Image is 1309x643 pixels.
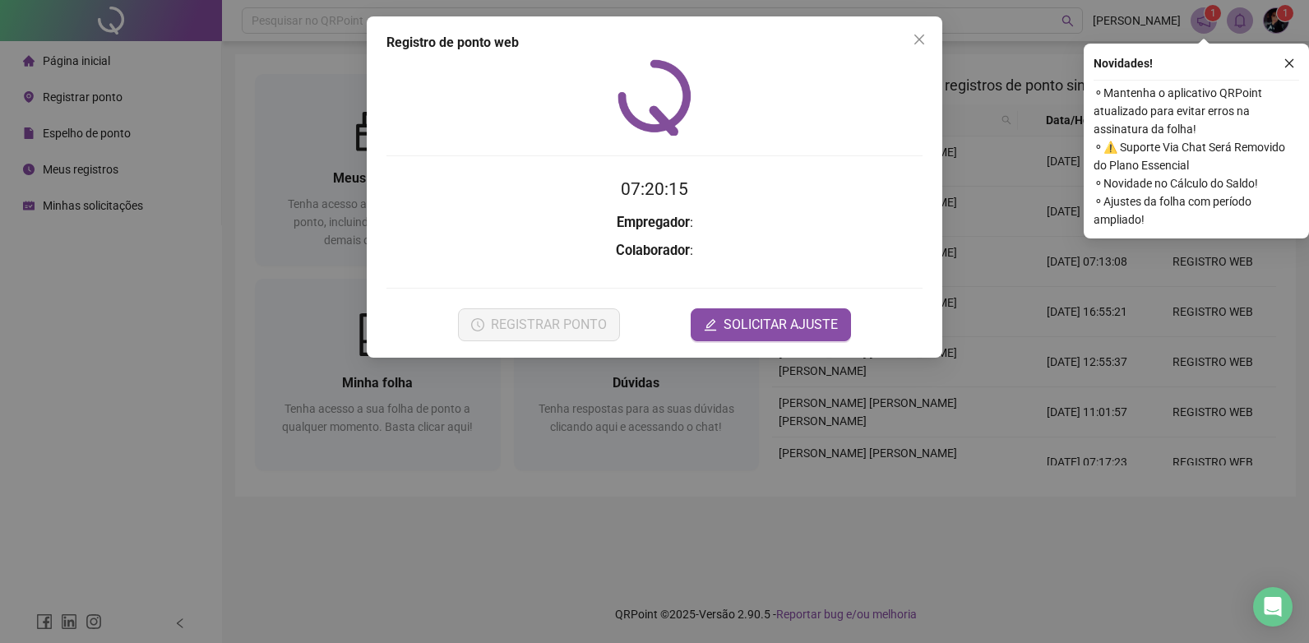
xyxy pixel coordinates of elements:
span: ⚬ Mantenha o aplicativo QRPoint atualizado para evitar erros na assinatura da folha! [1094,84,1299,138]
button: REGISTRAR PONTO [458,308,620,341]
span: ⚬ ⚠️ Suporte Via Chat Será Removido do Plano Essencial [1094,138,1299,174]
button: editSOLICITAR AJUSTE [691,308,851,341]
span: ⚬ Ajustes da folha com período ampliado! [1094,192,1299,229]
strong: Empregador [617,215,690,230]
span: close [1284,58,1295,69]
span: SOLICITAR AJUSTE [724,315,838,335]
h3: : [386,240,923,261]
time: 07:20:15 [621,179,688,199]
strong: Colaborador [616,243,690,258]
span: edit [704,318,717,331]
span: ⚬ Novidade no Cálculo do Saldo! [1094,174,1299,192]
h3: : [386,212,923,234]
img: QRPoint [617,59,692,136]
div: Open Intercom Messenger [1253,587,1293,627]
span: Novidades ! [1094,54,1153,72]
div: Registro de ponto web [386,33,923,53]
button: Close [906,26,932,53]
span: close [913,33,926,46]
